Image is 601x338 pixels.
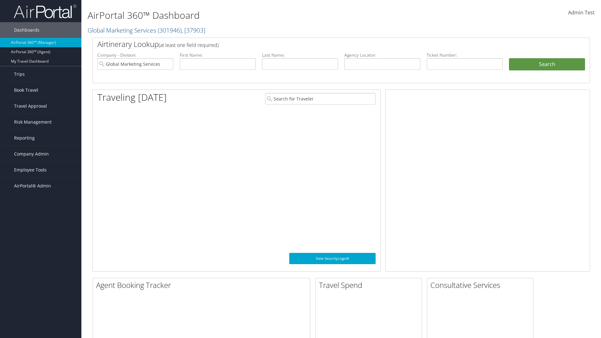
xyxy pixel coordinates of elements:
[14,4,76,19] img: airportal-logo.png
[97,52,173,58] label: Company - Division:
[14,22,39,38] span: Dashboards
[14,98,47,114] span: Travel Approval
[97,91,167,104] h1: Traveling [DATE]
[158,26,182,34] span: ( 301946 )
[427,52,503,58] label: Ticket Number:
[88,9,426,22] h1: AirPortal 360™ Dashboard
[14,66,25,82] span: Trips
[14,178,51,194] span: AirPortal® Admin
[289,253,376,264] a: View SecurityLogic®
[430,280,533,290] h2: Consultative Services
[509,58,585,71] button: Search
[262,52,338,58] label: Last Name:
[96,280,310,290] h2: Agent Booking Tracker
[159,42,218,49] span: (at least one field required)
[180,52,256,58] label: First Name:
[97,39,544,49] h2: Airtinerary Lookup
[14,162,47,178] span: Employee Tools
[568,3,595,23] a: Admin Test
[182,26,205,34] span: , [ 37903 ]
[14,130,35,146] span: Reporting
[14,146,49,162] span: Company Admin
[568,9,595,16] span: Admin Test
[319,280,422,290] h2: Travel Spend
[14,82,38,98] span: Book Travel
[265,93,376,105] input: Search for Traveler
[14,114,52,130] span: Risk Management
[88,26,205,34] a: Global Marketing Services
[344,52,420,58] label: Agency Locator:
